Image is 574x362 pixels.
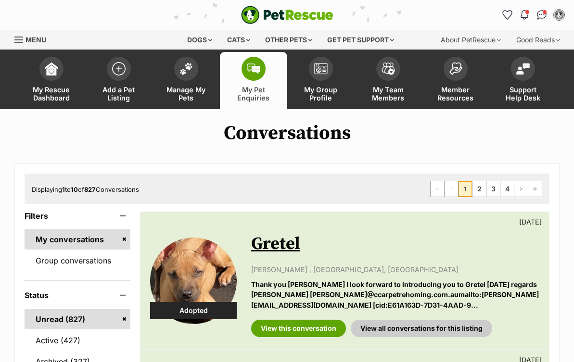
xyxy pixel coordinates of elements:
[449,62,462,75] img: member-resources-icon-8e73f808a243e03378d46382f2149f9095a855e16c252ad45f914b54edf8863c.svg
[32,186,139,193] span: Displaying to of Conversations
[537,10,547,20] img: chat-41dd97257d64d25036548639549fe6c8038ab92f7586957e7f3b1b290dea8141.svg
[84,186,96,193] strong: 827
[180,30,219,50] div: Dogs
[367,86,410,102] span: My Team Members
[258,30,319,50] div: Other pets
[232,86,275,102] span: My Pet Enquiries
[320,30,401,50] div: Get pet support
[434,30,508,50] div: About PetRescue
[554,10,564,20] img: Julie-ann Ehrlich profile pic
[165,86,208,102] span: Manage My Pets
[551,7,567,23] button: My account
[30,86,73,102] span: My Rescue Dashboard
[299,86,343,102] span: My Group Profile
[25,309,130,329] a: Unread (827)
[445,181,458,197] span: Previous page
[25,250,130,271] a: Group conversations
[25,229,130,250] a: My conversations
[251,279,539,310] p: Thank you [PERSON_NAME] I look forward to introducing you to Gretel [DATE] regards [PERSON_NAME] ...
[534,7,549,23] a: Conversations
[179,62,193,75] img: manage-my-pets-icon-02211641906a0b7f246fdf0571729dbe1e7629f14944591b6c1af311fb30b64b.svg
[489,52,557,109] a: Support Help Desk
[355,52,422,109] a: My Team Members
[153,52,220,109] a: Manage My Pets
[241,6,333,24] a: PetRescue
[459,181,472,197] span: Page 1
[247,63,260,74] img: pet-enquiries-icon-7e3ad2cf08bfb03b45e93fb7055b45f3efa6380592205ae92323e6603595dc1f.svg
[25,212,130,220] header: Filters
[434,86,477,102] span: Member Resources
[150,237,237,324] img: Gretel
[97,86,140,102] span: Add a Pet Listing
[251,320,346,337] a: View this conversation
[351,320,492,337] a: View all conversations for this listing
[14,30,53,48] a: Menu
[150,302,237,319] div: Adopted
[251,233,300,255] a: Gretel
[528,181,542,197] a: Last page
[430,181,542,197] nav: Pagination
[500,181,514,197] a: Page 4
[510,30,567,50] div: Good Reads
[486,181,500,197] a: Page 3
[25,330,130,350] a: Active (427)
[62,186,65,193] strong: 1
[516,63,530,75] img: help-desk-icon-fdf02630f3aa405de69fd3d07c3f3aa587a6932b1a1747fa1d2bba05be0121f9.svg
[241,6,333,24] img: logo-e224e6f780fb5917bec1dbf3a21bbac754714ae5b6737aabdf751b685950b380.svg
[499,7,567,23] ul: Account quick links
[287,52,355,109] a: My Group Profile
[472,181,486,197] a: Page 2
[519,217,542,227] p: [DATE]
[220,52,287,109] a: My Pet Enquiries
[499,7,515,23] a: Favourites
[514,181,528,197] a: Next page
[501,86,545,102] span: Support Help Desk
[422,52,489,109] a: Member Resources
[521,10,528,20] img: notifications-46538b983faf8c2785f20acdc204bb7945ddae34d4c08c2a6579f10ce5e182be.svg
[220,30,257,50] div: Cats
[45,62,58,75] img: dashboard-icon-eb2f2d2d3e046f16d808141f083e7271f6b2e854fb5c12c21221c1fb7104beca.svg
[85,52,153,109] a: Add a Pet Listing
[517,7,532,23] button: Notifications
[18,52,85,109] a: My Rescue Dashboard
[112,62,126,75] img: add-pet-listing-icon-0afa8454b4691262ce3f59096e99ab1cd57d4a30225e0717b998d2c9b9846f56.svg
[382,62,395,75] img: team-members-icon-5396bd8760b3fe7c0b43da4ab00e1e3bb1a5d9ba89233759b79545d2d3fc5d0d.svg
[431,181,444,197] span: First page
[314,63,328,75] img: group-profile-icon-3fa3cf56718a62981997c0bc7e787c4b2cf8bcc04b72c1350f741eb67cf2f40e.svg
[71,186,78,193] strong: 10
[26,36,46,44] span: Menu
[25,291,130,300] header: Status
[251,264,539,275] p: [PERSON_NAME] , [GEOGRAPHIC_DATA], [GEOGRAPHIC_DATA]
